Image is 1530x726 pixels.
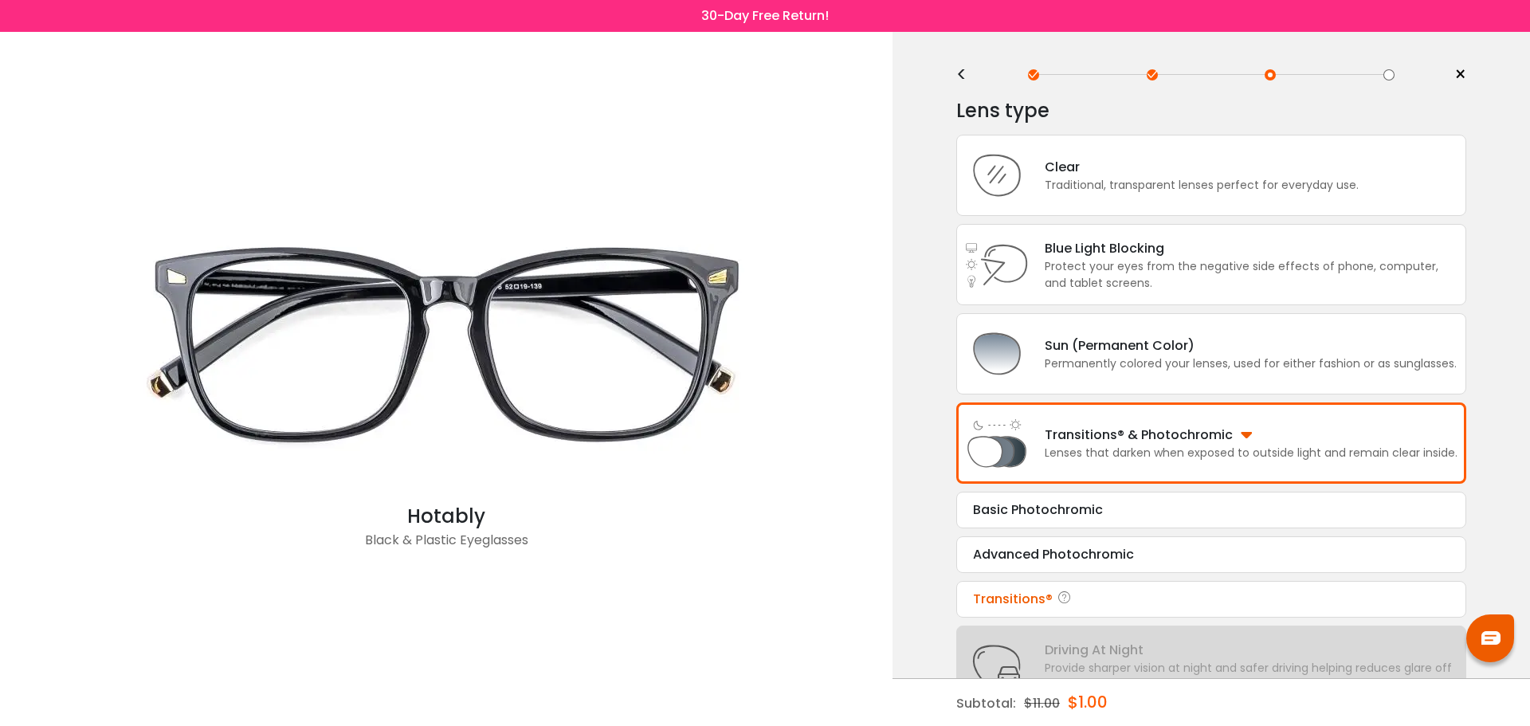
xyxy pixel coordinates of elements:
div: Driving At Night [1045,640,1457,660]
div: Hotably [127,502,765,531]
div: Clear [1045,157,1359,177]
div: < [956,69,980,81]
div: Traditional, transparent lenses perfect for everyday use. [1045,177,1359,194]
div: $1.00 [1068,679,1108,725]
div: Basic Photochromic [973,500,1450,520]
div: Advanced Photochromic [973,545,1450,564]
a: × [1442,63,1466,87]
div: Permanently colored your lenses, used for either fashion or as sunglasses. [1045,355,1457,372]
div: Sun (Permanent Color) [1045,336,1457,355]
div: Transitions® & Photochromic [1045,425,1457,445]
div: Lens type [956,95,1466,127]
div: Provide sharper vision at night and safer driving helping reduces glare off the road. (The lens i... [1045,660,1457,693]
img: Light Adjusting [965,411,1029,475]
div: Protect your eyes from the negative side effects of phone, computer, and tablet screens. [1045,258,1457,292]
img: Sun [965,322,1029,386]
div: Transitions® [973,590,1450,609]
div: Lenses that darken when exposed to outside light and remain clear inside. [1045,445,1457,461]
span: × [1454,63,1466,87]
img: Black Hotably - Plastic Eyeglasses [127,183,765,502]
i: Transitions® [1057,590,1073,609]
img: chat [1481,631,1501,645]
div: Black & Plastic Eyeglasses [127,531,765,563]
div: Blue Light Blocking [1045,238,1457,258]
